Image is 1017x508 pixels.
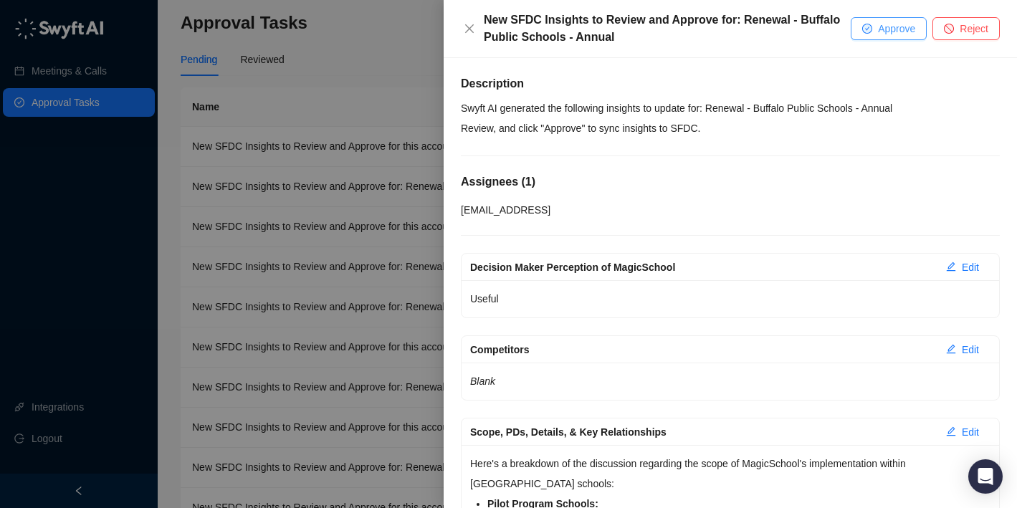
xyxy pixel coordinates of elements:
div: Competitors [470,342,935,358]
span: edit [946,344,956,354]
div: Open Intercom Messenger [968,459,1003,494]
p: Here's a breakdown of the discussion regarding the scope of MagicSchool's implementation within [... [470,454,990,494]
span: Reject [960,21,988,37]
div: New SFDC Insights to Review and Approve for: Renewal - Buffalo Public Schools - Annual [484,11,851,46]
p: Swyft AI generated the following insights to update for: Renewal - Buffalo Public Schools - Annual [461,98,1000,118]
span: edit [946,262,956,272]
span: edit [946,426,956,436]
span: Edit [962,342,979,358]
span: [EMAIL_ADDRESS] [461,204,550,216]
span: stop [944,24,954,34]
span: close [464,23,475,34]
button: Edit [935,338,990,361]
div: Decision Maker Perception of MagicSchool [470,259,935,275]
span: Edit [962,424,979,440]
em: Blank [470,375,495,387]
h5: Description [461,75,1000,92]
span: check-circle [862,24,872,34]
button: Close [461,20,478,37]
p: Useful [470,289,990,309]
h5: Assignees ( 1 ) [461,173,1000,191]
span: Edit [962,259,979,275]
button: Approve [851,17,927,40]
button: Edit [935,256,990,279]
div: Scope, PDs, Details, & Key Relationships [470,424,935,440]
span: Approve [878,21,915,37]
button: Edit [935,421,990,444]
p: Review, and click "Approve" to sync insights to SFDC. [461,118,1000,138]
button: Reject [932,17,1000,40]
